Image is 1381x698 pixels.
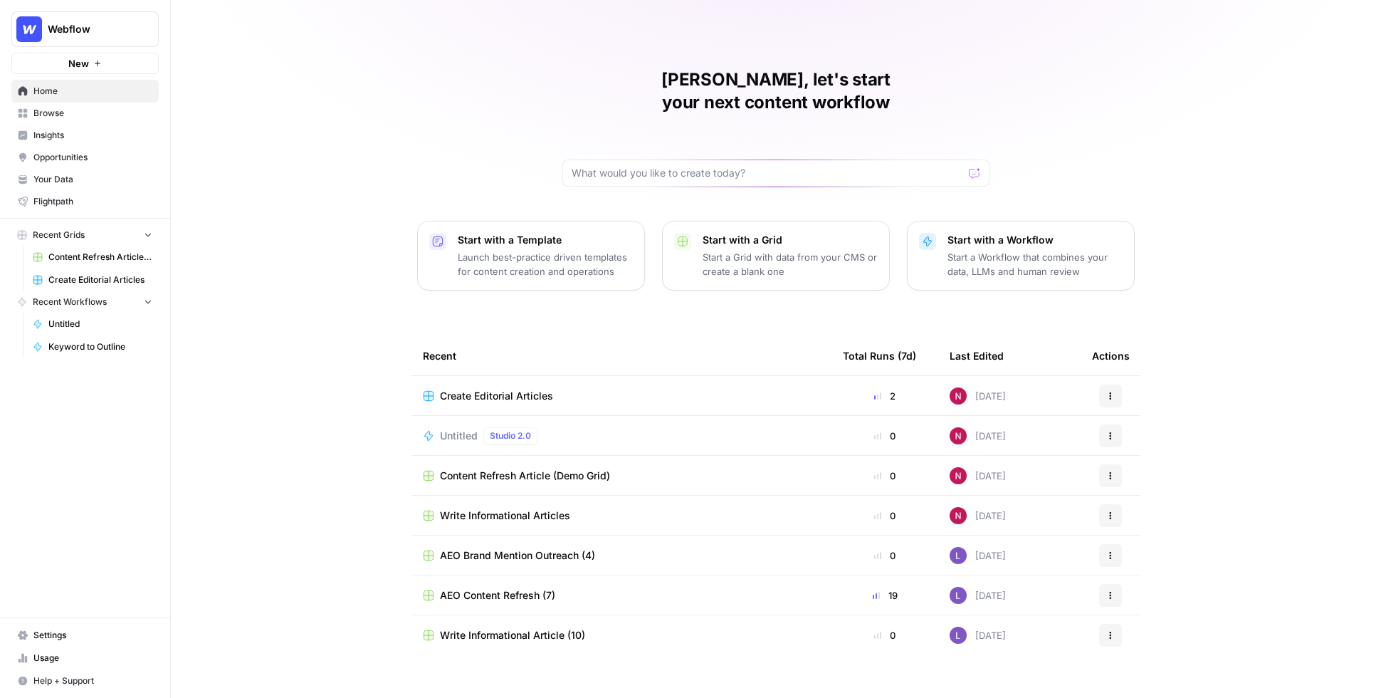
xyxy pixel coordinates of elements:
div: Recent [423,336,820,375]
a: Untitled [26,313,159,335]
div: [DATE] [950,547,1006,564]
button: Help + Support [11,670,159,692]
div: 19 [843,588,927,603]
span: Write Informational Articles [440,509,570,523]
img: 809rsgs8fojgkhnibtwc28oh1nli [950,387,967,405]
a: Content Refresh Article (Demo Grid) [26,246,159,269]
span: Content Refresh Article (Demo Grid) [48,251,152,264]
span: New [68,56,89,71]
button: Start with a WorkflowStart a Workflow that combines your data, LLMs and human review [907,221,1135,291]
a: Settings [11,624,159,647]
span: Your Data [33,173,152,186]
button: New [11,53,159,74]
p: Start a Workflow that combines your data, LLMs and human review [947,250,1123,278]
h1: [PERSON_NAME], let's start your next content workflow [562,68,989,114]
button: Start with a GridStart a Grid with data from your CMS or create a blank one [662,221,890,291]
span: Studio 2.0 [490,429,531,442]
input: What would you like to create today? [572,166,963,180]
div: [DATE] [950,587,1006,604]
a: Browse [11,102,159,125]
a: Write Informational Articles [423,509,820,523]
p: Start with a Workflow [947,233,1123,247]
div: Total Runs (7d) [843,336,916,375]
img: rn7sh892ioif0lo51687sih9ndqw [950,627,967,644]
span: Untitled [48,318,152,330]
a: Usage [11,647,159,670]
div: 0 [843,509,927,523]
button: Recent Grids [11,224,159,246]
p: Start a Grid with data from your CMS or create a blank one [703,250,878,278]
p: Start with a Template [458,233,633,247]
a: Create Editorial Articles [26,269,159,291]
span: Webflow [48,22,134,36]
a: AEO Brand Mention Outreach (4) [423,548,820,563]
div: 0 [843,469,927,483]
p: Start with a Grid [703,233,878,247]
div: [DATE] [950,507,1006,524]
a: Home [11,80,159,103]
img: rn7sh892ioif0lo51687sih9ndqw [950,587,967,604]
div: Actions [1092,336,1130,375]
a: Opportunities [11,146,159,169]
span: Browse [33,107,152,120]
span: Keyword to Outline [48,340,152,353]
span: Help + Support [33,674,152,687]
span: Recent Grids [33,229,85,241]
div: [DATE] [950,427,1006,444]
a: UntitledStudio 2.0 [423,427,820,444]
span: Usage [33,652,152,665]
a: Content Refresh Article (Demo Grid) [423,469,820,483]
a: AEO Content Refresh (7) [423,588,820,603]
span: Flightpath [33,195,152,208]
div: Last Edited [950,336,1004,375]
img: Webflow Logo [16,16,42,42]
img: 809rsgs8fojgkhnibtwc28oh1nli [950,467,967,484]
a: Insights [11,124,159,147]
span: Create Editorial Articles [48,274,152,286]
button: Recent Workflows [11,291,159,313]
span: Create Editorial Articles [440,389,553,403]
div: [DATE] [950,467,1006,484]
div: 0 [843,429,927,443]
a: Keyword to Outline [26,335,159,358]
span: AEO Content Refresh (7) [440,588,555,603]
button: Workspace: Webflow [11,11,159,47]
span: Insights [33,129,152,142]
button: Start with a TemplateLaunch best-practice driven templates for content creation and operations [417,221,645,291]
img: 809rsgs8fojgkhnibtwc28oh1nli [950,507,967,524]
span: Untitled [440,429,478,443]
div: 2 [843,389,927,403]
a: Flightpath [11,190,159,213]
div: [DATE] [950,627,1006,644]
span: Recent Workflows [33,296,107,308]
img: rn7sh892ioif0lo51687sih9ndqw [950,547,967,564]
a: Write Informational Article (10) [423,628,820,642]
span: Write Informational Article (10) [440,628,585,642]
div: 0 [843,628,927,642]
a: Create Editorial Articles [423,389,820,403]
span: Settings [33,629,152,642]
p: Launch best-practice driven templates for content creation and operations [458,250,633,278]
div: 0 [843,548,927,563]
span: AEO Brand Mention Outreach (4) [440,548,595,563]
span: Home [33,85,152,98]
a: Your Data [11,168,159,191]
img: 809rsgs8fojgkhnibtwc28oh1nli [950,427,967,444]
span: Opportunities [33,151,152,164]
span: Content Refresh Article (Demo Grid) [440,469,610,483]
div: [DATE] [950,387,1006,405]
